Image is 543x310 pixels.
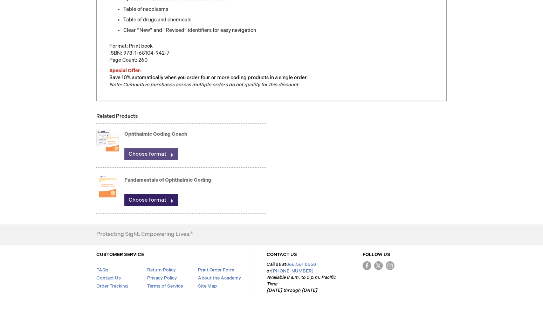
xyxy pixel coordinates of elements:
[147,283,183,289] a: Terms of Service
[267,261,338,294] p: Call us at or
[286,262,316,267] a: 866.561.8558
[109,82,300,88] em: Note: Cumulative purchases across multiple orders do not qualify for this discount.
[96,126,119,154] img: Ophthalmic Coding Coach
[96,113,138,119] strong: Related Products
[96,231,193,238] h4: Protecting Sight. Empowering Lives.®
[96,252,144,257] a: CUSTOMER SERVICE
[124,148,178,160] a: Choose format
[374,261,383,270] img: Twitter
[363,261,371,270] img: Facebook
[109,43,434,64] p: Format: Print book ISBN: 978-1-68104-942-7 Page Count: 260
[96,172,119,200] img: Fundamentals of Ophthalmic Coding
[123,6,434,13] li: Table of neoplasms
[123,27,434,34] li: Clear “New” and “Revised” identifiers for easy navigation
[109,75,308,81] span: Save 10% automatically when you order four or more coding products in a single order.
[271,268,314,274] a: [PHONE_NUMBER]
[123,16,434,23] li: Table of drugs and chemicals
[267,252,297,257] a: CONTACT US
[96,275,121,281] a: Contact Us
[147,275,177,281] a: Privacy Policy
[147,267,176,273] a: Return Policy
[363,252,390,257] a: FOLLOW US
[198,275,241,281] a: About the Academy
[124,177,211,183] a: Fundamentals of Ophthalmic Coding
[109,68,142,74] span: Special Offer:
[124,131,187,137] a: Ophthalmic Coding Coach
[96,283,128,289] a: Order Tracking
[267,275,336,293] em: Available 8 a.m. to 5 p.m. Pacific Time [DATE] through [DATE]
[124,194,178,206] a: Choose format
[198,283,217,289] a: Site Map
[386,261,394,270] img: instagram
[198,267,234,273] a: Print Order Form
[96,267,108,273] a: FAQs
